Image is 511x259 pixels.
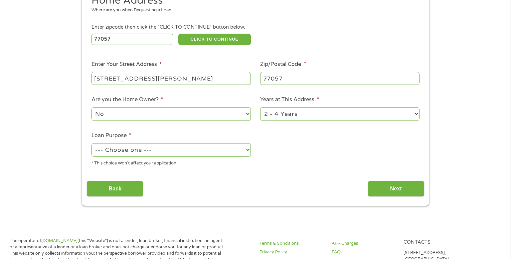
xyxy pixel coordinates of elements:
[91,7,415,14] div: Where are you when Requesting a Loan.
[91,96,163,103] label: Are you the Home Owner?
[260,96,319,103] label: Years at This Address
[91,24,420,31] div: Enter zipcode then click the "CLICK TO CONTINUE" button below.
[91,132,131,139] label: Loan Purpose
[368,181,425,197] input: Next
[178,34,251,45] button: CLICK TO CONTINUE
[260,61,306,68] label: Zip/Postal Code
[332,249,396,255] a: FAQs
[259,240,323,247] a: Terms & Conditions
[332,240,396,247] a: APR Charges
[86,181,143,197] input: Back
[91,72,251,85] input: 1 Main Street
[91,34,174,45] input: Enter Zipcode (e.g 01510)
[91,158,251,167] div: * This choice Won’t affect your application
[41,238,78,243] a: [DOMAIN_NAME]
[91,61,162,68] label: Enter Your Street Address
[404,239,467,246] h4: Contacts
[259,249,323,255] a: Privacy Policy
